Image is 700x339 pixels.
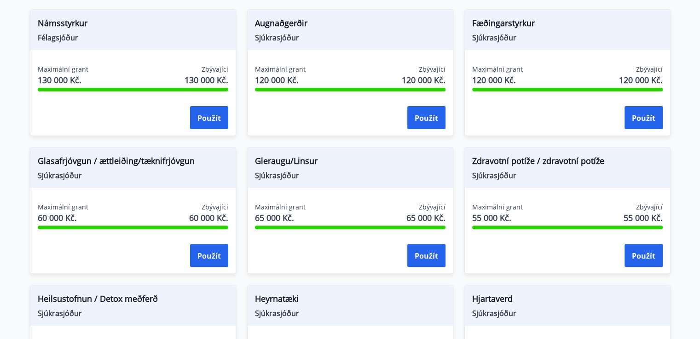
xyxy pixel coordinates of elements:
[255,33,299,43] font: Sjúkrasjóður
[407,106,445,129] button: Použít
[419,65,445,73] font: Zbývající
[472,293,513,304] font: Hjartaverd
[636,203,663,211] font: Zbývající
[472,155,604,166] font: Zdravotní potíže / zdravotní potíže
[202,65,228,73] font: Zbývající
[255,212,294,223] font: 65 000 Kč.
[472,212,511,223] font: 55 000 Kč.
[189,212,228,223] font: 60 000 Kč.
[415,113,438,123] font: Použít
[38,155,195,166] font: Glasafrjóvgun / ættleiðing/tæknifrjóvgun
[625,244,663,267] button: Použít
[255,203,306,211] font: Maximální grant
[624,212,663,223] font: 55 000 Kč.
[38,65,88,73] font: Maximální grant
[472,33,516,43] font: Sjúkrasjóður
[38,212,77,223] font: 60 000 Kč.
[197,113,221,123] font: Použít
[38,203,88,211] font: Maximální grant
[255,155,318,166] font: Gleraugu/Linsur
[632,113,655,123] font: Použít
[472,65,523,73] font: Maximální grant
[472,308,516,318] font: Sjúkrasjóður
[472,203,523,211] font: Maximální grant
[472,17,535,28] font: Fæðingarstyrkur
[38,308,82,318] font: Sjúkrasjóður
[38,17,87,28] font: Námsstyrkur
[255,170,299,181] font: Sjúkrasjóður
[190,106,228,129] button: Použít
[636,65,663,73] font: Zbývající
[419,203,445,211] font: Zbývající
[190,244,228,267] button: Použít
[255,17,307,28] font: Augnaðgerðir
[407,244,445,267] button: Použít
[255,74,299,85] font: 120 000 Kč.
[632,251,655,261] font: Použít
[38,74,81,85] font: 130 000 Kč.
[406,212,445,223] font: 65 000 Kč.
[38,293,158,304] font: Heilsustofnun / Detox meðferð
[255,308,299,318] font: Sjúkrasjóður
[619,74,663,85] font: 120 000 Kč.
[625,106,663,129] button: Použít
[415,251,438,261] font: Použít
[402,74,445,85] font: 120 000 Kč.
[255,293,299,304] font: Heyrnatæki
[472,170,516,181] font: Sjúkrasjóður
[38,170,82,181] font: Sjúkrasjóður
[38,33,78,43] font: Félagsjóður
[255,65,306,73] font: Maximální grant
[472,74,516,85] font: 120 000 Kč.
[185,74,228,85] font: 130 000 Kč.
[197,251,221,261] font: Použít
[202,203,228,211] font: Zbývající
